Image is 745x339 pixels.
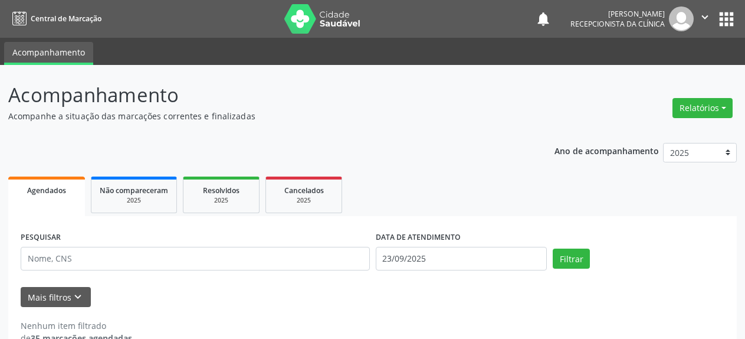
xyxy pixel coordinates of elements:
div: 2025 [274,196,333,205]
i:  [698,11,711,24]
span: Resolvidos [203,185,239,195]
p: Acompanhe a situação das marcações correntes e finalizadas [8,110,518,122]
input: Nome, CNS [21,247,370,270]
i: keyboard_arrow_down [71,291,84,304]
button: Mais filtroskeyboard_arrow_down [21,287,91,308]
p: Ano de acompanhamento [554,143,659,158]
button:  [694,6,716,31]
div: 2025 [100,196,168,205]
label: PESQUISAR [21,229,61,247]
a: Central de Marcação [8,9,101,28]
span: Não compareceram [100,185,168,195]
span: Central de Marcação [31,14,101,24]
span: Agendados [27,185,66,195]
p: Acompanhamento [8,80,518,110]
button: Filtrar [553,249,590,269]
label: DATA DE ATENDIMENTO [376,229,461,247]
div: [PERSON_NAME] [570,9,665,19]
div: Nenhum item filtrado [21,320,132,332]
input: Selecione um intervalo [376,247,547,270]
img: img [669,6,694,31]
a: Acompanhamento [4,42,93,65]
button: Relatórios [672,98,733,118]
span: Cancelados [284,185,324,195]
button: notifications [535,11,552,27]
span: Recepcionista da clínica [570,19,665,29]
div: 2025 [192,196,251,205]
button: apps [716,9,737,30]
